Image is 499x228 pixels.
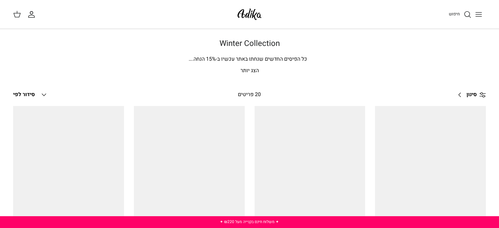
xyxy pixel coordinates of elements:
a: ✦ משלוח חינם בקנייה מעל ₪220 ✦ [220,219,279,225]
button: סידור לפי [13,88,48,102]
span: סידור לפי [13,91,35,98]
p: הצג יותר [20,67,479,75]
span: כל הפיסים החדשים שנחתו באתר עכשיו ב- [216,55,307,63]
span: 15 [206,55,212,63]
a: סינון [453,87,486,103]
span: סינון [467,91,477,99]
div: 20 פריטים [193,91,306,99]
a: החשבון שלי [28,10,38,18]
button: Toggle menu [471,7,486,22]
span: % הנחה. [189,55,216,63]
h1: Winter Collection [20,39,479,49]
img: Adika IL [236,7,263,22]
span: חיפוש [449,11,460,17]
a: חיפוש [449,10,471,18]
